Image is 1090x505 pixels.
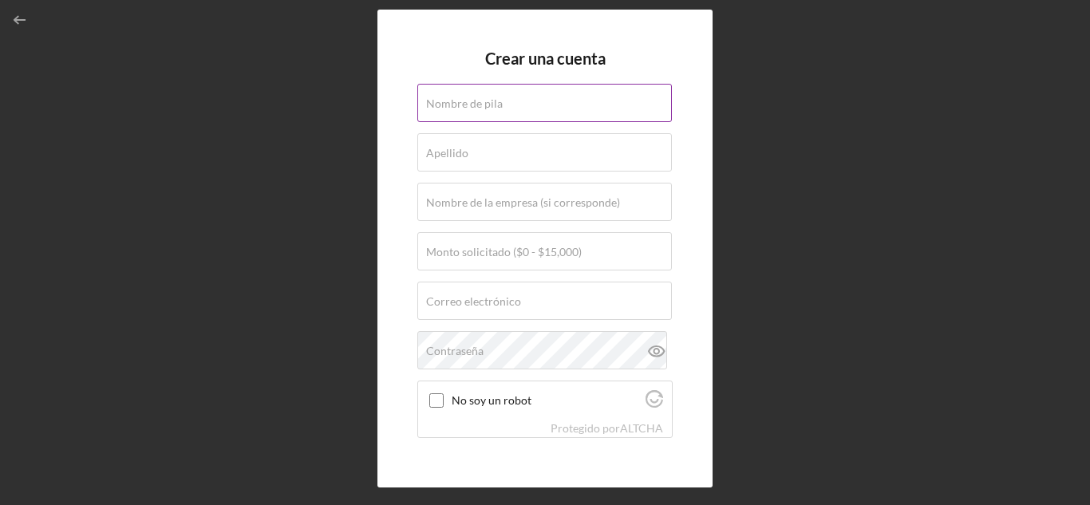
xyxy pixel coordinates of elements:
[452,393,531,407] font: No soy un robot
[646,397,663,410] a: Visita Altcha.org
[620,421,663,435] font: ALTCHA
[426,146,468,160] font: Apellido
[551,421,620,435] font: Protegido por
[426,344,484,357] font: Contraseña
[426,195,620,209] font: Nombre de la empresa (si corresponde)
[620,421,663,435] a: Visita Altcha.org
[426,294,521,308] font: Correo electrónico
[426,245,582,258] font: Monto solicitado ($0 - $15,000)
[426,97,503,110] font: Nombre de pila
[485,49,606,68] font: Crear una cuenta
